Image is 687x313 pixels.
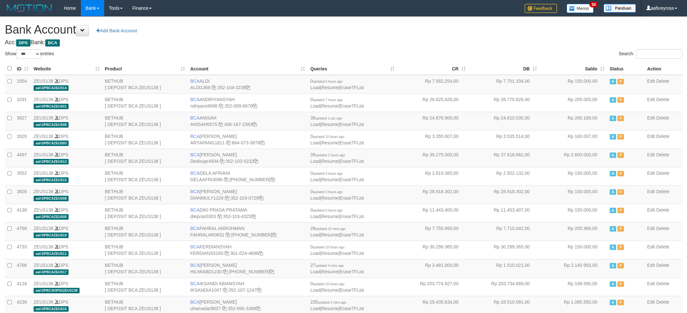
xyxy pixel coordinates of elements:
a: Copy 3521071247 to clipboard [257,287,261,293]
a: Copy FAHRALAR0831 to clipboard [225,232,230,237]
a: Load [310,195,320,201]
span: 0 [310,189,343,194]
span: Active [610,245,616,250]
a: Edit [647,152,655,157]
span: Active [610,171,616,176]
span: BCA [190,78,200,84]
a: Edit [647,97,655,102]
td: DPS [31,277,102,296]
span: aaf-DPBCAZEUS11 [34,251,69,256]
a: Load [310,251,320,256]
a: EraseTFList [340,269,364,274]
span: BCA [190,189,200,194]
span: | | [310,97,364,109]
a: Copy DELAAFRI3096 to clipboard [224,177,228,182]
span: aaf-DPBCAZEUS05 [34,214,69,220]
a: EraseTFList [340,214,364,219]
td: IKSANDI ABIANSYAH 352-107-1247 [188,277,308,296]
td: Rp 150.000,00 [540,167,607,185]
span: Active [610,152,616,158]
a: Edit [647,189,655,194]
td: Rp 3.481.000,00 [397,259,468,277]
a: Load [310,306,320,311]
a: Copy ALDI1368 to clipboard [212,85,216,90]
td: BETHUB [ DEPOSIT BCA ZEUS138 ] [102,149,188,167]
a: EraseTFList [340,159,364,164]
a: Resume [322,306,338,311]
td: Rp 150.000,00 [540,241,607,259]
a: Edit [647,207,655,213]
th: Status [607,62,645,75]
td: ALDI 352-104-2239 [188,75,308,94]
a: Copy FERDIANS5160 to clipboard [224,251,229,256]
span: Active [610,208,616,213]
span: 0 [310,207,343,213]
td: DPS [31,93,102,112]
a: Delete [656,134,669,139]
span: | | [310,152,364,164]
span: 0 [310,78,343,84]
img: panduan.png [604,4,636,13]
a: Copy 3521030729 to clipboard [259,195,263,201]
a: Add Bank Account [92,25,141,36]
span: updated 10 hours ago [313,245,344,249]
a: Copy ARYAPANG1811 to clipboard [226,140,231,145]
span: 39 [310,115,342,120]
span: BCA [190,244,200,249]
td: ANISAH 406-167-2383 [188,112,308,130]
a: Copy 3520898670 to clipboard [253,103,257,109]
span: Paused [617,79,624,84]
a: Load [310,177,320,182]
a: IKSANDIA1007 [190,287,222,293]
a: Copy Dedisupr4934 to clipboard [220,159,224,164]
span: updated 5 hours ago [313,80,343,83]
span: | | [310,189,364,201]
a: Copy ANISAH5575 to clipboard [218,122,223,127]
td: BETHUB [ DEPOSIT BCA ZEUS138 ] [102,222,188,241]
a: Copy 3521042239 to clipboard [245,85,250,90]
a: Copy 7495214257 to clipboard [269,269,274,274]
a: Load [310,287,320,293]
a: EraseTFList [340,140,364,145]
span: | | [310,78,364,90]
a: FAHRALAR0831 [190,232,224,237]
span: | | [310,263,364,274]
td: [PERSON_NAME] [PHONE_NUMBER] [188,259,308,277]
th: Product: activate to sort column ascending [102,62,188,75]
td: Rp 37.618.662,00 [468,149,540,167]
th: ID: activate to sort column ascending [14,62,31,75]
span: Paused [617,189,624,195]
td: Rp 150.000,00 [540,75,607,94]
td: Rp 203.774.927,00 [397,277,468,296]
span: BCA [190,263,200,268]
td: DPS [31,204,102,222]
td: DPS [31,130,102,149]
td: 3354 [14,75,31,94]
td: 4138 [14,204,31,222]
span: BCA [190,134,200,139]
a: Edit [647,226,655,231]
span: aaf-DPBCAZEUS17 [34,269,69,275]
a: Resume [322,214,338,219]
span: aaf-DPBCAZEUS08 [34,122,69,128]
a: Edit [647,78,655,84]
span: updated 2 hours ago [315,153,345,157]
td: 3827 [14,112,31,130]
td: DPS [31,75,102,94]
a: ndriyans9696 [190,103,217,109]
a: EraseTFList [340,122,364,127]
a: Edit [647,171,655,176]
td: DPS [31,167,102,185]
th: Saldo: activate to sort column ascending [540,62,607,75]
span: Active [610,189,616,195]
td: Rp 7.710.042,00 [468,222,540,241]
span: BCA [190,97,200,102]
a: uhamadar8837 [190,306,221,311]
td: BETHUB [ DEPOSIT BCA ZEUS138 ] [102,130,188,149]
a: Copy 3521034325 to clipboard [251,214,256,219]
td: Rp 2.600.000,00 [540,149,607,167]
span: Active [610,79,616,84]
a: Delete [656,171,669,176]
input: Search: [636,49,682,59]
td: Rp 30.299.365,00 [397,241,468,259]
